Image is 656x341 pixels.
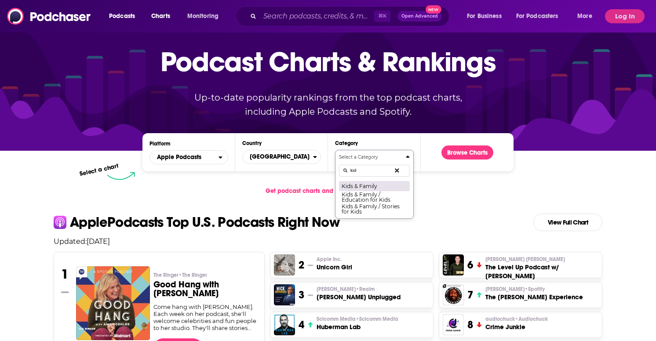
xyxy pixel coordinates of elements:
[339,181,410,191] button: Kids & Family
[260,9,374,23] input: Search podcasts, credits, & more...
[107,172,135,180] img: select arrow
[179,272,207,278] span: • The Ringer
[317,293,401,301] h3: [PERSON_NAME] Unplugged
[467,10,502,22] span: For Business
[461,9,513,23] button: open menu
[485,286,545,293] span: [PERSON_NAME]
[485,323,548,331] h3: Crime Junkie
[54,216,66,229] img: apple Icon
[339,203,410,215] button: Kids & Family / Stories for Kids
[485,316,548,331] a: audiochuck•AudiochuckCrime Junkie
[485,316,548,323] p: audiochuck • Audiochuck
[317,286,401,301] a: [PERSON_NAME]•Realm[PERSON_NAME] Unplugged
[317,286,401,293] p: Mick Hunt • Realm
[317,256,342,263] span: Apple Inc.
[7,8,91,25] img: Podchaser - Follow, Share and Rate Podcasts
[153,280,258,298] h3: Good Hang with [PERSON_NAME]
[317,316,398,323] span: Scicomm Media
[151,10,170,22] span: Charts
[510,9,571,23] button: open menu
[397,11,442,22] button: Open AdvancedNew
[339,165,410,177] input: Search Categories...
[153,272,258,303] a: The Ringer•The RingerGood Hang with [PERSON_NAME]
[485,263,598,280] h3: The Level Up Podcast w/ [PERSON_NAME]
[356,316,398,322] span: • Scicomm Media
[244,6,458,26] div: Search podcasts, credits, & more...
[485,256,598,263] p: Paul Alex Espinoza
[157,154,201,160] span: Apple Podcasts
[70,215,339,229] p: Apple Podcasts Top U.S. Podcasts Right Now
[317,256,352,272] a: Apple Inc.Unicorn Girl
[571,9,603,23] button: open menu
[299,258,304,272] h3: 2
[533,214,602,231] a: View Full Chart
[443,284,464,305] img: The Joe Rogan Experience
[485,293,583,301] h3: The [PERSON_NAME] Experience
[317,286,375,293] span: [PERSON_NAME]
[577,10,592,22] span: More
[317,263,352,272] h3: Unicorn Girl
[467,258,473,272] h3: 6
[187,10,219,22] span: Monitoring
[525,286,545,292] span: • Spotify
[79,162,119,178] p: Select a chart
[76,266,150,340] img: Good Hang with Amy Poehler
[61,266,69,282] h3: 1
[317,316,398,331] a: Scicomm Media•Scicomm MediaHuberman Lab
[485,256,598,280] a: [PERSON_NAME] [PERSON_NAME]The Level Up Podcast w/ [PERSON_NAME]
[485,256,565,263] span: [PERSON_NAME] [PERSON_NAME]
[317,256,352,263] p: Apple Inc.
[153,272,258,279] p: The Ringer • The Ringer
[443,254,464,276] img: The Level Up Podcast w/ Paul Alex
[426,5,441,14] span: New
[149,150,228,164] h2: Platforms
[317,323,398,331] h3: Huberman Lab
[485,286,583,301] a: [PERSON_NAME]•SpotifyThe [PERSON_NAME] Experience
[274,254,295,276] img: Unicorn Girl
[339,155,402,160] h4: Select a Category
[47,237,609,246] p: Updated: [DATE]
[274,314,295,335] img: Huberman Lab
[109,10,135,22] span: Podcasts
[103,9,146,23] button: open menu
[356,286,375,292] span: • Realm
[160,33,496,90] p: Podcast Charts & Rankings
[467,288,473,301] h3: 7
[177,91,479,119] p: Up-to-date popularity rankings from the top podcast charts, including Apple Podcasts and Spotify.
[153,272,207,279] span: The Ringer
[339,191,410,203] button: Kids & Family / Education for Kids
[274,284,295,305] img: Mick Unplugged
[516,10,558,22] span: For Podcasters
[401,14,438,18] span: Open Advanced
[441,145,493,160] button: Browse Charts
[153,303,258,331] div: Come hang with [PERSON_NAME]. Each week on her podcast, she'll welcome celebrities and fun people...
[374,11,390,22] span: ⌘ K
[467,318,473,331] h3: 8
[443,314,464,335] img: Crime Junkie
[181,9,230,23] button: open menu
[149,150,228,164] button: open menu
[485,286,583,293] p: Joe Rogan • Spotify
[242,150,321,164] button: Countries
[485,316,548,323] span: audiochuck
[335,150,414,219] button: Categories
[515,316,548,322] span: • Audiochuck
[259,180,397,202] a: Get podcast charts and rankings via API
[299,318,304,331] h3: 4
